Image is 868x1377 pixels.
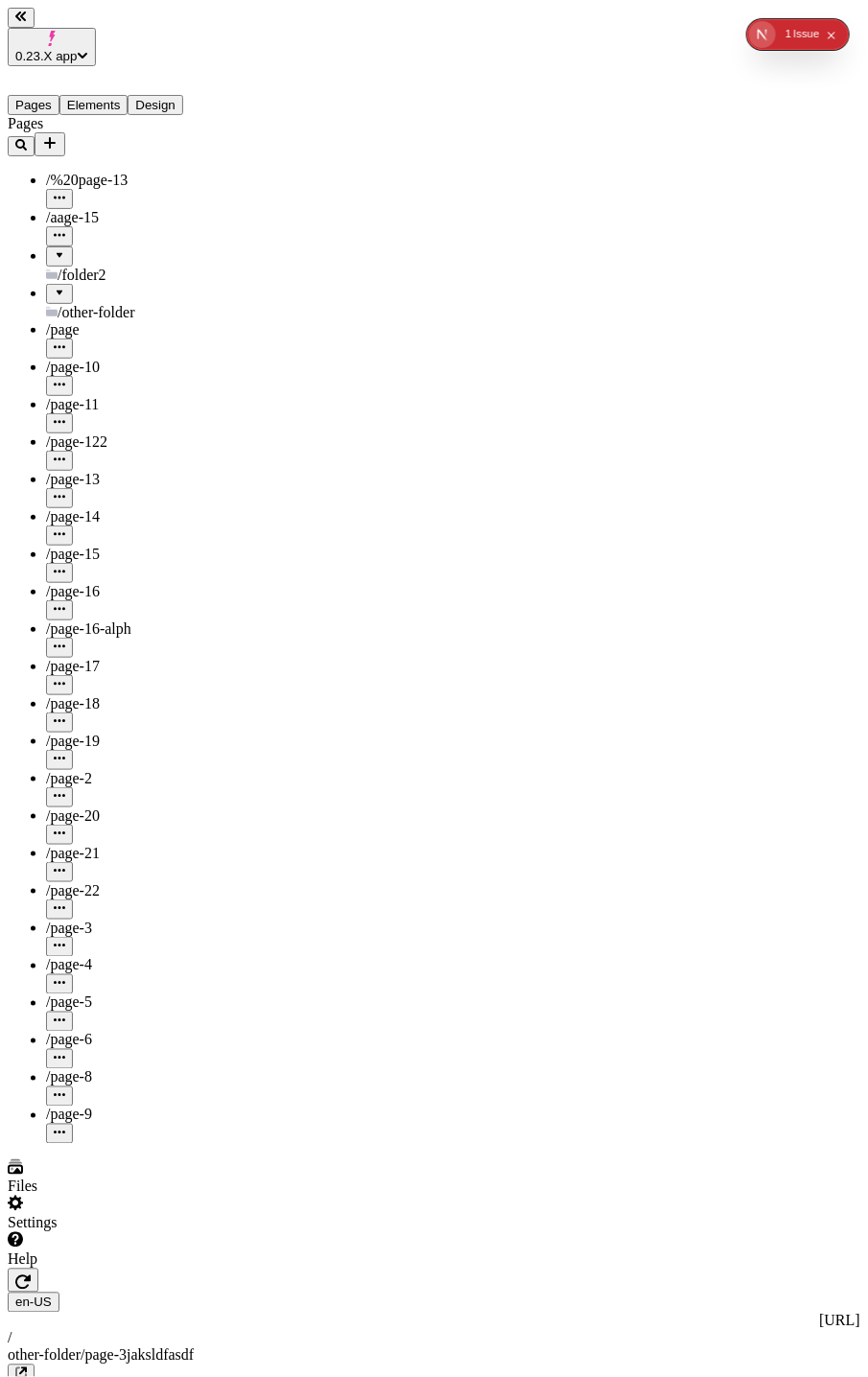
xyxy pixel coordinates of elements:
span: /page-18 [46,695,100,712]
div: [URL] [8,1313,860,1330]
span: /page-6 [46,1032,92,1048]
span: /folder2 [58,267,106,283]
span: /page-17 [46,658,100,674]
button: Add new [35,132,65,156]
span: /aage-15 [46,209,99,225]
span: /page-122 [46,433,107,450]
span: /page-9 [46,1107,92,1123]
button: Pages [8,95,59,115]
span: /page-4 [46,957,92,973]
span: /page-21 [46,845,100,861]
span: /page-16-alph [46,620,131,637]
span: /page [46,321,80,338]
button: 0.23.X app [8,28,96,66]
span: /page-8 [46,1069,92,1085]
span: en-US [15,1295,52,1310]
span: /other-folder [58,304,135,320]
span: /page-10 [46,359,100,375]
span: /page-16 [46,583,100,599]
span: /page-3 [46,920,92,936]
span: /page-11 [46,396,99,412]
div: / [8,1330,860,1347]
div: Help [8,1251,238,1269]
div: Files [8,1179,238,1196]
span: /page-2 [46,770,92,786]
span: /page-13 [46,471,100,487]
button: Design [128,95,183,115]
span: /%20page-13 [46,172,128,188]
button: Elements [59,95,129,115]
span: /page-19 [46,733,100,749]
p: Cookie Test Route [8,15,280,33]
div: Settings [8,1215,238,1232]
span: /page-22 [46,882,100,899]
span: /page-15 [46,546,100,562]
div: other-folder/page-3jaksldfasdf [8,1347,860,1365]
div: Pages [8,115,238,132]
span: /page-14 [46,508,100,525]
span: /page-5 [46,994,92,1011]
button: Open locale picker [8,1293,59,1313]
span: /page-20 [46,807,100,824]
span: 0.23.X app [15,49,77,63]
